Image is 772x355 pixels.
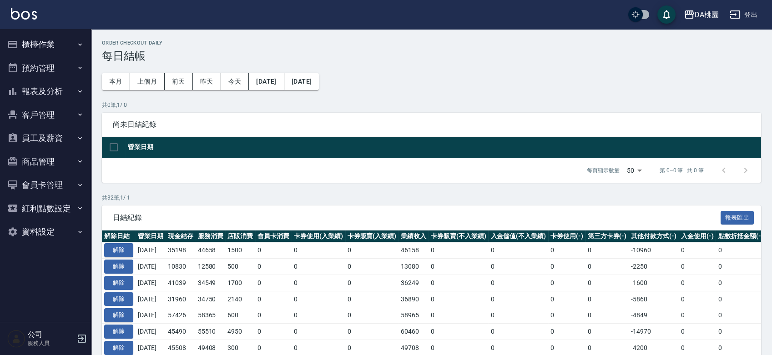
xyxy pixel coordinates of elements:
[623,158,645,183] div: 50
[629,259,679,275] td: -2250
[104,276,133,290] button: 解除
[255,324,292,340] td: 0
[548,275,585,291] td: 0
[166,259,196,275] td: 10830
[102,230,136,242] th: 解除日結
[292,307,345,324] td: 0
[102,73,130,90] button: 本月
[28,339,74,347] p: 服務人員
[585,275,629,291] td: 0
[292,291,345,307] td: 0
[585,259,629,275] td: 0
[399,307,429,324] td: 58965
[399,259,429,275] td: 13080
[716,259,766,275] td: 0
[225,275,255,291] td: 1700
[225,259,255,275] td: 500
[726,6,761,23] button: 登出
[196,307,226,324] td: 58365
[345,259,399,275] td: 0
[488,324,548,340] td: 0
[102,101,761,109] p: 共 0 筆, 1 / 0
[716,242,766,259] td: 0
[249,73,284,90] button: [DATE]
[4,150,87,174] button: 商品管理
[679,242,716,259] td: 0
[680,5,722,24] button: DA桃園
[196,291,226,307] td: 34750
[136,259,166,275] td: [DATE]
[721,211,754,225] button: 報表匯出
[721,213,754,221] a: 報表匯出
[548,291,585,307] td: 0
[399,324,429,340] td: 60460
[166,242,196,259] td: 35198
[345,275,399,291] td: 0
[130,73,165,90] button: 上個月
[629,275,679,291] td: -1600
[548,259,585,275] td: 0
[345,324,399,340] td: 0
[11,8,37,20] img: Logo
[104,325,133,339] button: 解除
[196,230,226,242] th: 服務消費
[166,230,196,242] th: 現金結存
[488,242,548,259] td: 0
[695,9,719,20] div: DA桃園
[292,324,345,340] td: 0
[345,242,399,259] td: 0
[488,275,548,291] td: 0
[657,5,676,24] button: save
[429,324,489,340] td: 0
[255,275,292,291] td: 0
[196,324,226,340] td: 55510
[679,259,716,275] td: 0
[679,324,716,340] td: 0
[4,173,87,197] button: 會員卡管理
[225,242,255,259] td: 1500
[196,275,226,291] td: 34549
[136,291,166,307] td: [DATE]
[660,166,704,175] p: 第 0–0 筆 共 0 筆
[225,324,255,340] td: 4950
[136,275,166,291] td: [DATE]
[136,307,166,324] td: [DATE]
[585,307,629,324] td: 0
[166,324,196,340] td: 45490
[399,291,429,307] td: 36890
[629,230,679,242] th: 其他付款方式(-)
[4,197,87,220] button: 紅利點數設定
[548,230,585,242] th: 卡券使用(-)
[4,126,87,150] button: 員工及薪資
[345,230,399,242] th: 卡券販賣(入業績)
[292,230,345,242] th: 卡券使用(入業績)
[165,73,193,90] button: 前天
[429,259,489,275] td: 0
[104,260,133,274] button: 解除
[255,230,292,242] th: 會員卡消費
[587,166,620,175] p: 每頁顯示數量
[679,307,716,324] td: 0
[126,137,761,158] th: 營業日期
[716,291,766,307] td: 0
[429,230,489,242] th: 卡券販賣(不入業績)
[292,259,345,275] td: 0
[4,33,87,56] button: 櫃檯作業
[136,324,166,340] td: [DATE]
[585,230,629,242] th: 第三方卡券(-)
[104,341,133,355] button: 解除
[255,242,292,259] td: 0
[716,324,766,340] td: 0
[284,73,319,90] button: [DATE]
[399,275,429,291] td: 36249
[585,324,629,340] td: 0
[255,259,292,275] td: 0
[679,291,716,307] td: 0
[548,307,585,324] td: 0
[292,275,345,291] td: 0
[716,275,766,291] td: 0
[345,291,399,307] td: 0
[548,242,585,259] td: 0
[429,275,489,291] td: 0
[629,291,679,307] td: -5860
